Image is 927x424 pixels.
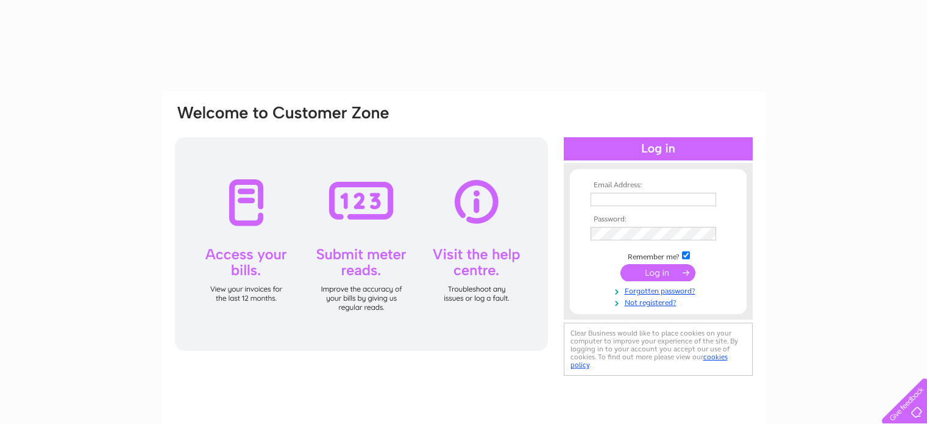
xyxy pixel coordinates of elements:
th: Password: [588,215,729,224]
td: Remember me? [588,250,729,262]
a: Forgotten password? [591,284,729,296]
a: Not registered? [591,296,729,307]
div: Clear Business would like to place cookies on your computer to improve your experience of the sit... [564,323,753,376]
input: Submit [620,264,695,281]
th: Email Address: [588,181,729,190]
a: cookies policy [570,353,728,369]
